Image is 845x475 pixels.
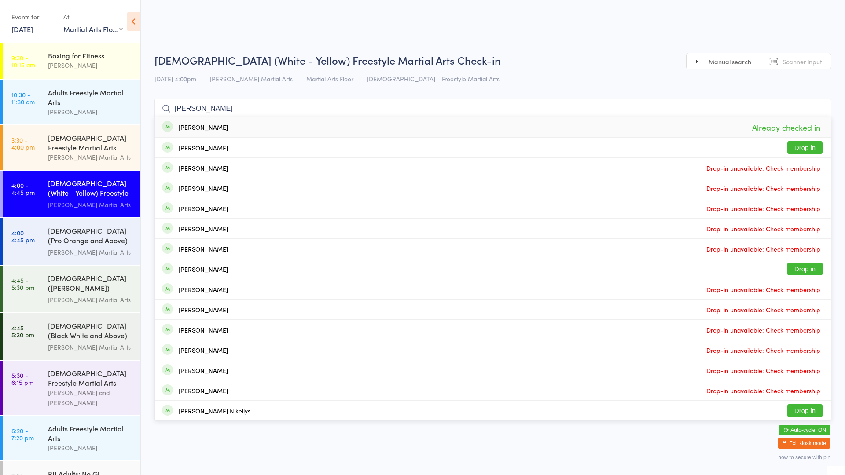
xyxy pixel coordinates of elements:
[704,303,823,316] span: Drop-in unavailable: Check membership
[778,438,830,449] button: Exit kiosk mode
[11,229,35,243] time: 4:00 - 4:45 pm
[783,57,822,66] span: Scanner input
[48,247,133,257] div: [PERSON_NAME] Martial Arts
[179,225,228,232] div: [PERSON_NAME]
[11,10,55,24] div: Events for
[704,323,823,336] span: Drop-in unavailable: Check membership
[704,384,823,397] span: Drop-in unavailable: Check membership
[154,74,196,83] span: [DATE] 4:00pm
[48,133,133,152] div: [DEMOGRAPHIC_DATA] Freestyle Martial Arts
[11,277,34,291] time: 4:45 - 5:30 pm
[704,364,823,377] span: Drop-in unavailable: Check membership
[3,416,140,460] a: 6:20 -7:20 pmAdults Freestyle Martial Arts[PERSON_NAME]
[11,372,33,386] time: 5:30 - 6:15 pm
[48,60,133,70] div: [PERSON_NAME]
[778,454,830,460] button: how to secure with pin
[704,222,823,235] span: Drop-in unavailable: Check membership
[3,361,140,415] a: 5:30 -6:15 pm[DEMOGRAPHIC_DATA] Freestyle Martial Arts[PERSON_NAME] and [PERSON_NAME]
[48,342,133,352] div: [PERSON_NAME] Martial Arts
[787,141,823,154] button: Drop in
[48,226,133,247] div: [DEMOGRAPHIC_DATA] (Pro Orange and Above) Freestyle Martial Art...
[3,80,140,124] a: 10:30 -11:30 amAdults Freestyle Martial Arts[PERSON_NAME]
[179,367,228,374] div: [PERSON_NAME]
[179,266,228,273] div: [PERSON_NAME]
[179,387,228,394] div: [PERSON_NAME]
[48,295,133,305] div: [PERSON_NAME] Martial Arts
[210,74,293,83] span: [PERSON_NAME] Martial Arts
[48,273,133,295] div: [DEMOGRAPHIC_DATA] ([PERSON_NAME]) Freestyle Martial Arts
[179,407,250,414] div: [PERSON_NAME] Nikellys
[704,283,823,296] span: Drop-in unavailable: Check membership
[779,425,830,435] button: Auto-cycle: ON
[48,321,133,342] div: [DEMOGRAPHIC_DATA] (Black White and Above) Freestyle Martial ...
[704,242,823,256] span: Drop-in unavailable: Check membership
[11,24,33,34] a: [DATE]
[179,144,228,151] div: [PERSON_NAME]
[11,324,34,338] time: 4:45 - 5:30 pm
[704,202,823,215] span: Drop-in unavailable: Check membership
[179,245,228,252] div: [PERSON_NAME]
[48,368,133,387] div: [DEMOGRAPHIC_DATA] Freestyle Martial Arts
[179,306,228,313] div: [PERSON_NAME]
[154,99,831,119] input: Search
[48,51,133,60] div: Boxing for Fitness
[11,182,35,196] time: 4:00 - 4:45 pm
[48,387,133,408] div: [PERSON_NAME] and [PERSON_NAME]
[179,326,228,333] div: [PERSON_NAME]
[179,347,228,354] div: [PERSON_NAME]
[179,185,228,192] div: [PERSON_NAME]
[179,124,228,131] div: [PERSON_NAME]
[154,53,831,67] h2: [DEMOGRAPHIC_DATA] (White - Yellow) Freestyle Martial Arts Check-in
[3,171,140,217] a: 4:00 -4:45 pm[DEMOGRAPHIC_DATA] (White - Yellow) Freestyle Martial Arts[PERSON_NAME] Martial Arts
[48,443,133,453] div: [PERSON_NAME]
[704,182,823,195] span: Drop-in unavailable: Check membership
[63,10,123,24] div: At
[3,313,140,360] a: 4:45 -5:30 pm[DEMOGRAPHIC_DATA] (Black White and Above) Freestyle Martial ...[PERSON_NAME] Martia...
[704,161,823,175] span: Drop-in unavailable: Check membership
[48,178,133,200] div: [DEMOGRAPHIC_DATA] (White - Yellow) Freestyle Martial Arts
[11,54,35,68] time: 9:30 - 10:15 am
[306,74,353,83] span: Martial Arts Floor
[787,263,823,275] button: Drop in
[3,43,140,79] a: 9:30 -10:15 amBoxing for Fitness[PERSON_NAME]
[3,125,140,170] a: 3:30 -4:00 pm[DEMOGRAPHIC_DATA] Freestyle Martial Arts[PERSON_NAME] Martial Arts
[179,286,228,293] div: [PERSON_NAME]
[179,205,228,212] div: [PERSON_NAME]
[367,74,500,83] span: [DEMOGRAPHIC_DATA] - Freestyle Martial Arts
[48,152,133,162] div: [PERSON_NAME] Martial Arts
[179,164,228,172] div: [PERSON_NAME]
[787,404,823,417] button: Drop in
[11,427,34,441] time: 6:20 - 7:20 pm
[709,57,751,66] span: Manual search
[750,120,823,135] span: Already checked in
[3,218,140,265] a: 4:00 -4:45 pm[DEMOGRAPHIC_DATA] (Pro Orange and Above) Freestyle Martial Art...[PERSON_NAME] Mart...
[48,200,133,210] div: [PERSON_NAME] Martial Arts
[11,136,35,150] time: 3:30 - 4:00 pm
[3,266,140,312] a: 4:45 -5:30 pm[DEMOGRAPHIC_DATA] ([PERSON_NAME]) Freestyle Martial Arts[PERSON_NAME] Martial Arts
[11,91,35,105] time: 10:30 - 11:30 am
[63,24,123,34] div: Martial Arts Floor
[704,343,823,357] span: Drop-in unavailable: Check membership
[48,107,133,117] div: [PERSON_NAME]
[48,88,133,107] div: Adults Freestyle Martial Arts
[48,424,133,443] div: Adults Freestyle Martial Arts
